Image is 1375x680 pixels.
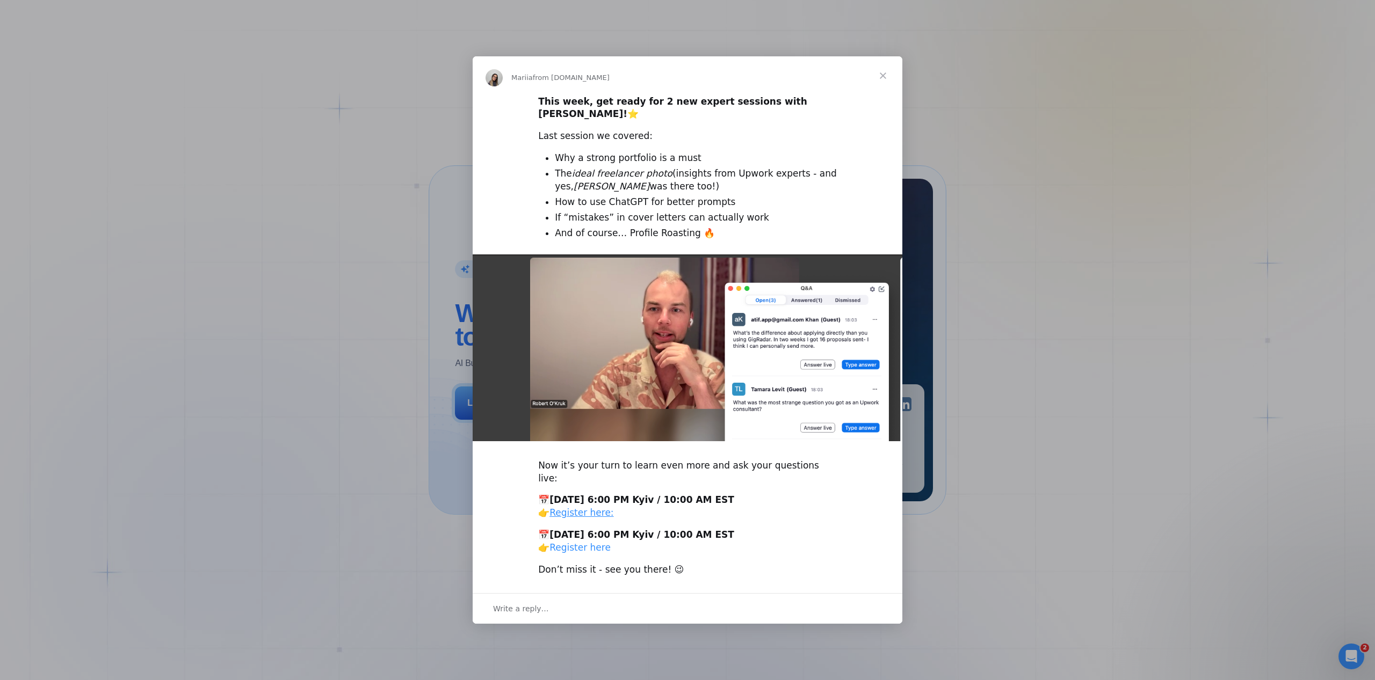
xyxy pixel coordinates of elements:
[572,168,672,179] i: ideal freelancer photo
[549,494,734,505] b: [DATE] 6:00 PM Kyiv / 10:00 AM EST
[549,542,611,553] a: Register here
[555,196,837,209] li: How to use ChatGPT for better prompts
[538,564,837,576] div: Don’t miss it - see you there! 😉
[549,529,734,540] b: [DATE] 6:00 PM Kyiv / 10:00 AM EST
[538,96,837,121] div: ⭐️
[555,167,837,193] li: The (insights from Upwork experts - and yes, was there too!)
[511,74,533,82] span: Mariia
[549,507,613,518] a: Register here:
[864,56,902,95] span: Close
[538,529,837,554] div: 📅 👉
[555,227,837,240] li: And of course… Profile Roasting 🔥
[473,593,902,624] div: Open conversation and reply
[533,74,610,82] span: from [DOMAIN_NAME]
[555,152,837,165] li: Why a strong portfolio is a must
[493,602,549,616] span: Write a reply…
[538,96,807,120] b: This week, get ready for 2 new expert sessions with [PERSON_NAME]!
[538,494,837,520] div: 📅 👉
[486,69,503,86] img: Profile image for Mariia
[538,130,837,143] div: Last session we covered:
[538,459,837,485] div: Now it’s your turn to learn even more and ask your questions live:
[574,181,649,192] i: [PERSON_NAME]
[555,211,837,224] li: If “mistakes” in cover letters can actually work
